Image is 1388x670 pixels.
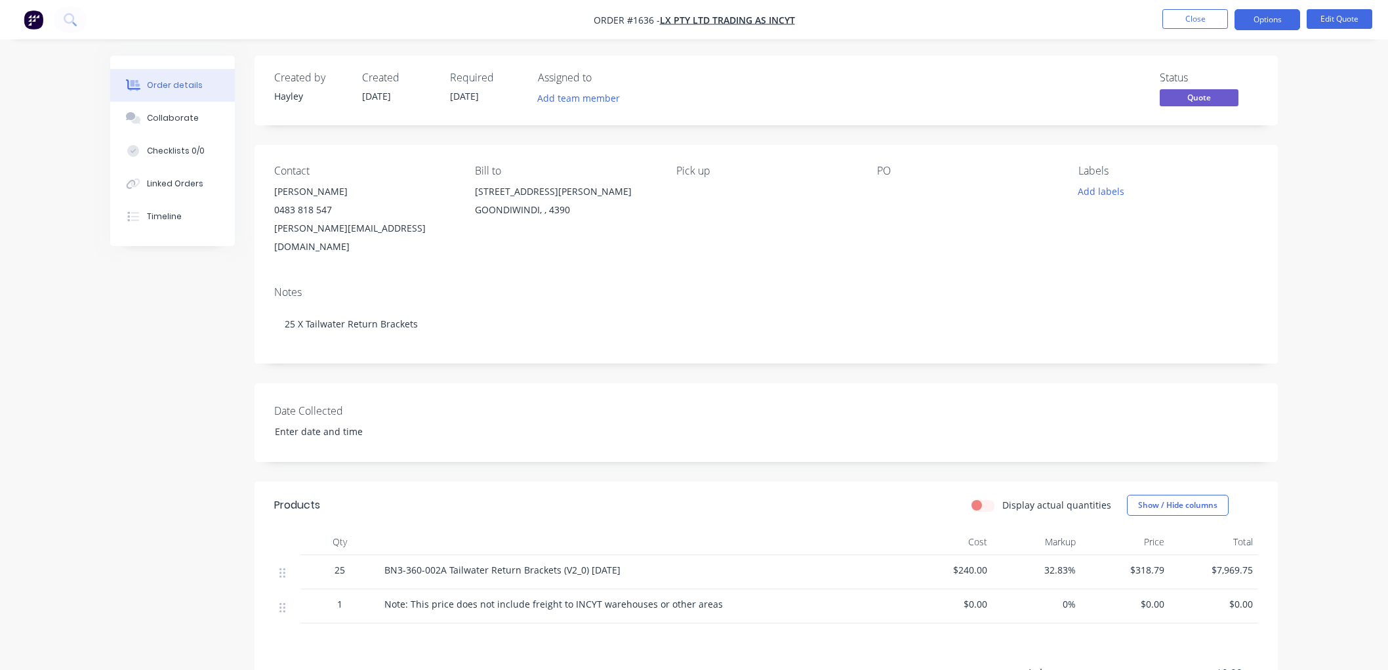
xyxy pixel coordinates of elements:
[475,165,655,177] div: Bill to
[475,201,655,219] div: GOONDIWINDI, , 4390
[909,597,987,611] span: $0.00
[274,201,454,219] div: 0483 818 547
[274,286,1258,299] div: Notes
[1127,495,1229,516] button: Show / Hide columns
[1002,498,1111,512] label: Display actual quantities
[992,529,1081,555] div: Markup
[147,145,205,157] div: Checklists 0/0
[266,422,429,442] input: Enter date and time
[1162,9,1228,29] button: Close
[475,182,655,224] div: [STREET_ADDRESS][PERSON_NAME]GOONDIWINDI, , 4390
[594,14,660,26] span: Order #1636 -
[1307,9,1372,29] button: Edit Quote
[676,165,856,177] div: Pick up
[274,182,454,201] div: [PERSON_NAME]
[24,10,43,30] img: Factory
[538,72,669,84] div: Assigned to
[362,72,434,84] div: Created
[1086,597,1164,611] span: $0.00
[300,529,379,555] div: Qty
[337,597,342,611] span: 1
[147,211,182,222] div: Timeline
[531,89,627,107] button: Add team member
[110,135,235,167] button: Checklists 0/0
[1160,72,1258,84] div: Status
[538,89,627,107] button: Add team member
[110,167,235,200] button: Linked Orders
[1160,89,1238,109] button: Quote
[475,182,655,201] div: [STREET_ADDRESS][PERSON_NAME]
[274,304,1258,344] div: 25 X Tailwater Return Brackets
[147,178,203,190] div: Linked Orders
[274,219,454,256] div: [PERSON_NAME][EMAIL_ADDRESS][DOMAIN_NAME]
[362,90,391,102] span: [DATE]
[1175,597,1253,611] span: $0.00
[274,497,320,513] div: Products
[274,165,454,177] div: Contact
[1086,563,1164,577] span: $318.79
[110,102,235,135] button: Collaborate
[1071,182,1131,200] button: Add labels
[1170,529,1258,555] div: Total
[877,165,1057,177] div: PO
[450,72,522,84] div: Required
[110,200,235,233] button: Timeline
[335,563,345,577] span: 25
[1078,165,1258,177] div: Labels
[274,403,438,419] label: Date Collected
[1235,9,1300,30] button: Options
[110,69,235,102] button: Order details
[1175,563,1253,577] span: $7,969.75
[274,89,346,103] div: Hayley
[384,564,621,576] span: BN3-360-002A Tailwater Return Brackets (V2_0) [DATE]
[274,182,454,256] div: [PERSON_NAME]0483 818 547[PERSON_NAME][EMAIL_ADDRESS][DOMAIN_NAME]
[660,14,795,26] a: LX Pty Ltd trading as INCYT
[904,529,992,555] div: Cost
[274,72,346,84] div: Created by
[909,563,987,577] span: $240.00
[998,563,1076,577] span: 32.83%
[147,112,199,124] div: Collaborate
[384,598,723,610] span: Note: This price does not include freight to INCYT warehouses or other areas
[147,79,203,91] div: Order details
[1081,529,1170,555] div: Price
[1160,89,1238,106] span: Quote
[450,90,479,102] span: [DATE]
[998,597,1076,611] span: 0%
